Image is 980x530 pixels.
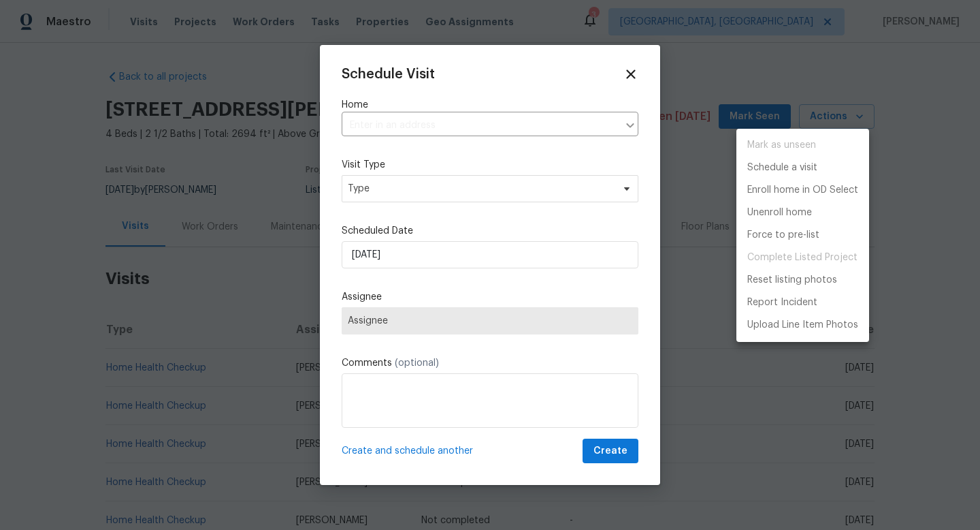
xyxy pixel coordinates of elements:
span: Project is already completed [736,247,869,269]
p: Force to pre-list [747,228,819,243]
p: Report Incident [747,296,817,310]
p: Schedule a visit [747,161,817,175]
p: Reset listing photos [747,273,837,287]
p: Unenroll home [747,206,812,220]
p: Upload Line Item Photos [747,318,858,332]
p: Enroll home in OD Select [747,183,858,198]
